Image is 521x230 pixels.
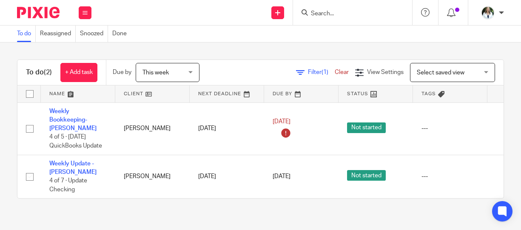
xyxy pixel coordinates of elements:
[421,172,479,181] div: ---
[190,102,264,155] td: [DATE]
[273,173,290,179] span: [DATE]
[421,91,436,96] span: Tags
[308,69,335,75] span: Filter
[113,68,131,77] p: Due by
[26,68,52,77] h1: To do
[17,7,60,18] img: Pixie
[273,119,290,125] span: [DATE]
[142,70,169,76] span: This week
[49,108,97,132] a: Weekly Bookkeeping- [PERSON_NAME]
[322,69,328,75] span: (1)
[190,155,264,198] td: [DATE]
[40,26,76,42] a: Reassigned
[44,69,52,76] span: (2)
[367,69,404,75] span: View Settings
[347,170,386,181] span: Not started
[49,134,102,149] span: 4 of 5 · [DATE] QuickBooks Update
[112,26,131,42] a: Done
[335,69,349,75] a: Clear
[481,6,495,20] img: Robynn%20Maedl%20-%202025.JPG
[421,124,479,133] div: ---
[80,26,108,42] a: Snoozed
[49,178,87,193] span: 4 of 7 · Update Checking
[347,122,386,133] span: Not started
[60,63,97,82] a: + Add task
[417,70,464,76] span: Select saved view
[49,161,97,175] a: Weekly Update - [PERSON_NAME]
[115,102,190,155] td: [PERSON_NAME]
[115,155,190,198] td: [PERSON_NAME]
[310,10,387,18] input: Search
[17,26,36,42] a: To do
